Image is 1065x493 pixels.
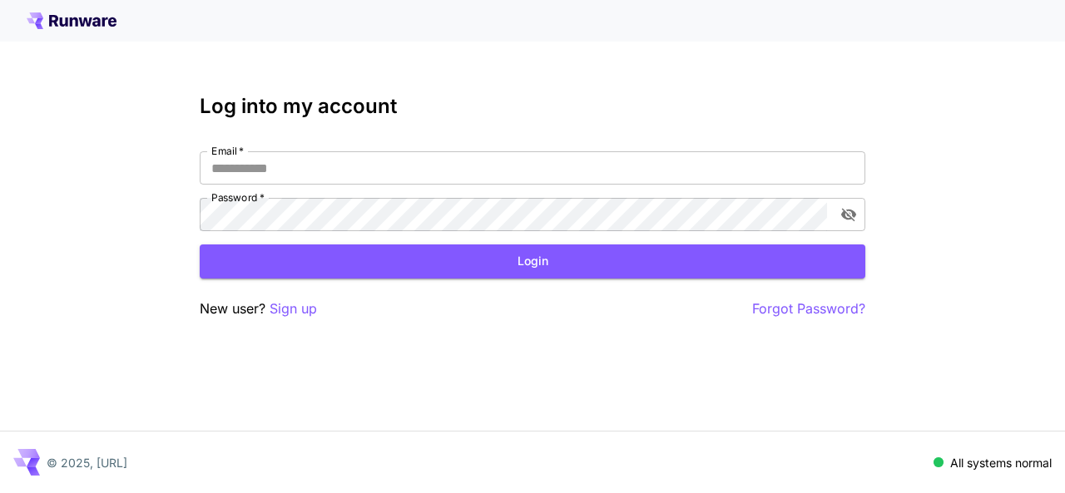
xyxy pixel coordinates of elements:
[200,244,865,279] button: Login
[200,298,317,319] p: New user?
[270,298,317,319] button: Sign up
[200,95,865,118] h3: Log into my account
[752,298,865,319] button: Forgot Password?
[47,454,127,471] p: © 2025, [URL]
[834,200,864,229] button: toggle password visibility
[950,454,1052,471] p: All systems normal
[211,144,244,158] label: Email
[211,190,265,205] label: Password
